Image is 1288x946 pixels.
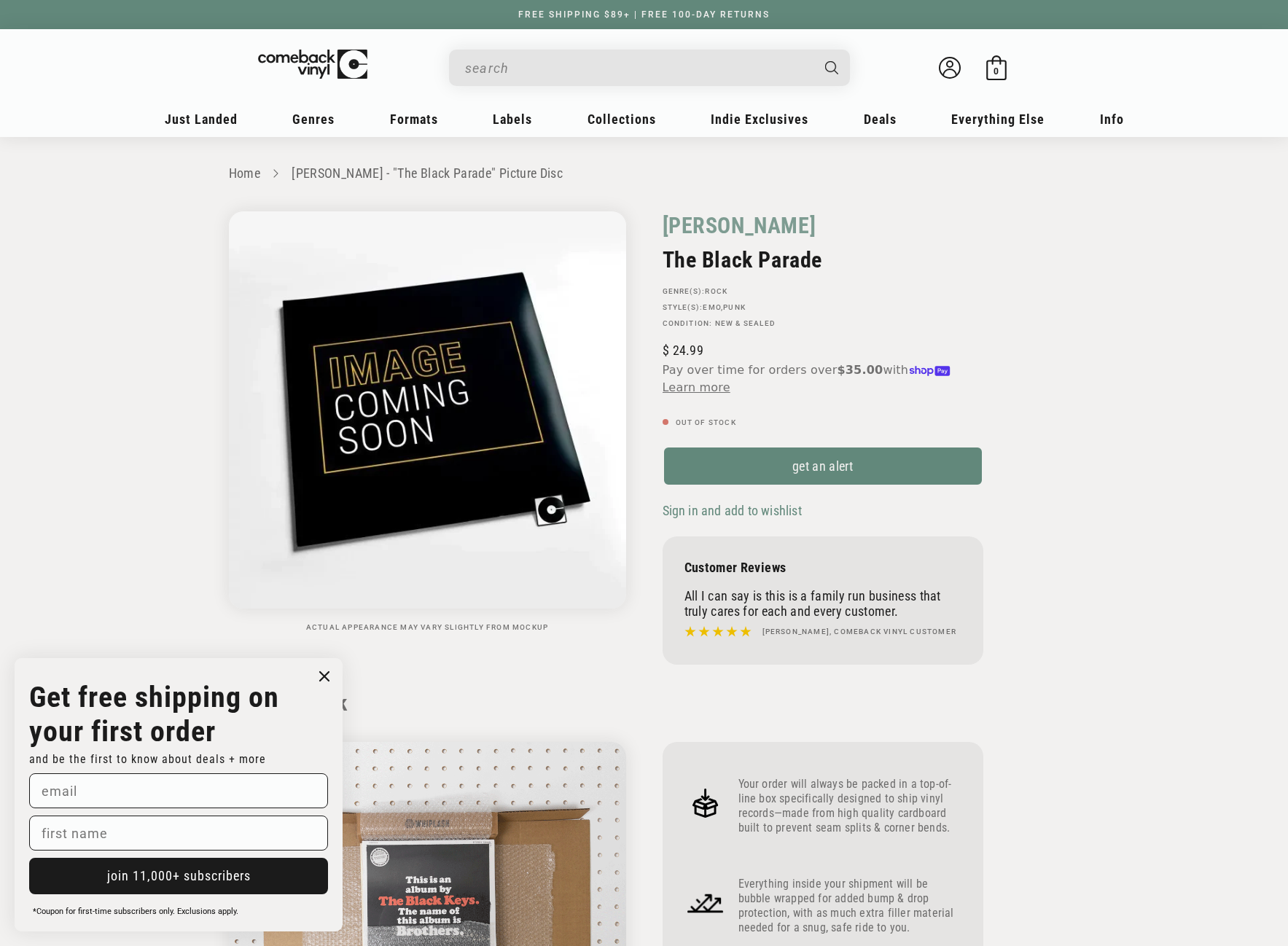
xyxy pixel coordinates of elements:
[812,50,851,86] button: Search
[29,858,328,894] button: join 11,000+ subscribers
[229,163,1060,184] nav: breadcrumbs
[29,680,279,748] strong: Get free shipping on your first order
[229,690,1060,716] h2: How We Pack
[663,211,816,240] a: [PERSON_NAME]
[229,165,260,181] a: Home
[705,287,727,295] a: Rock
[663,287,983,296] p: GENRE(S):
[864,112,897,127] span: Deals
[762,626,957,638] h4: [PERSON_NAME], Comeback Vinyl customer
[165,112,238,127] span: Just Landed
[449,50,850,86] div: Search
[1100,112,1124,127] span: Info
[663,502,806,519] button: Sign in and add to wishlist
[684,560,961,575] p: Customer Reviews
[738,877,961,935] p: Everything inside your shipment will be bubble wrapped for added bump & drop protection, with as ...
[313,665,335,687] button: Close dialog
[703,303,721,311] a: Emo
[663,319,983,328] p: Condition: New & Sealed
[588,112,656,127] span: Collections
[663,503,802,518] span: Sign in and add to wishlist
[951,112,1045,127] span: Everything Else
[29,773,328,808] input: email
[663,303,983,312] p: STYLE(S): ,
[663,446,983,486] a: get an alert
[29,816,328,851] input: first name
[663,418,983,427] p: Out of stock
[292,165,563,181] a: [PERSON_NAME] - "The Black Parade" Picture Disc
[994,66,999,77] span: 0
[738,777,961,835] p: Your order will always be packed in a top-of-line box specifically designed to ship vinyl records...
[663,247,983,273] h2: The Black Parade
[229,211,626,632] media-gallery: Gallery Viewer
[465,53,811,83] input: When autocomplete results are available use up and down arrows to review and enter to select
[684,588,961,619] p: All I can say is this is a family run business that truly cares for each and every customer.
[33,907,238,916] span: *Coupon for first-time subscribers only. Exclusions apply.
[663,343,669,358] span: $
[711,112,808,127] span: Indie Exclusives
[390,112,438,127] span: Formats
[29,752,266,766] span: and be the first to know about deals + more
[684,622,752,641] img: star5.svg
[504,9,784,20] a: FREE SHIPPING $89+ | FREE 100-DAY RETURNS
[663,343,703,358] span: 24.99
[684,782,727,824] img: Frame_4.png
[493,112,532,127] span: Labels
[229,623,626,632] p: Actual appearance may vary slightly from mockup
[723,303,746,311] a: Punk
[684,882,727,924] img: Frame_4_1.png
[292,112,335,127] span: Genres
